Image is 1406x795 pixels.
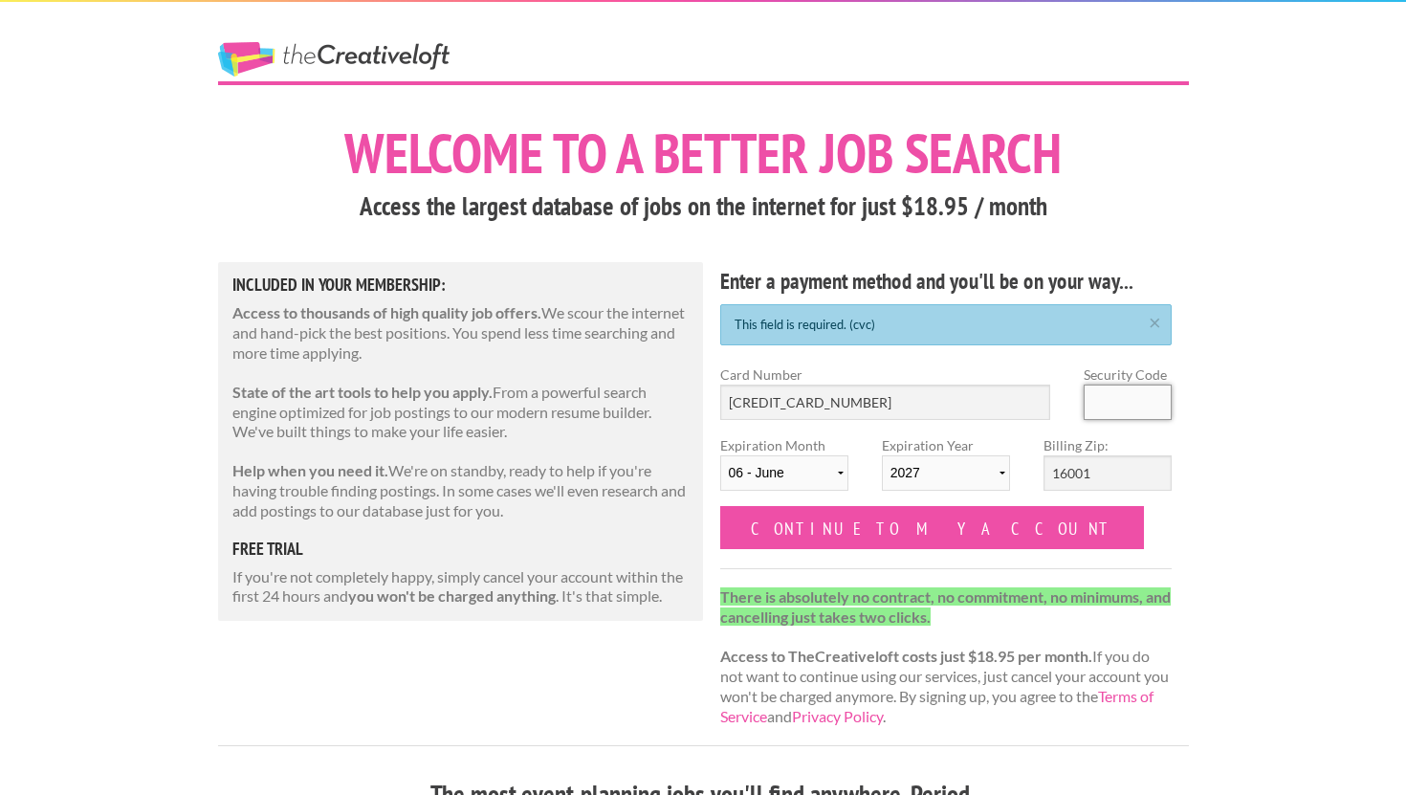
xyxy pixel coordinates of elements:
[232,383,690,442] p: From a powerful search engine optimized for job postings to our modern resume builder. We've buil...
[232,383,493,401] strong: State of the art tools to help you apply.
[348,586,556,605] strong: you won't be charged anything
[232,303,541,321] strong: Access to thousands of high quality job offers.
[1084,364,1172,385] label: Security Code
[720,364,1051,385] label: Card Number
[232,303,690,363] p: We scour the internet and hand-pick the best positions. You spend less time searching and more ti...
[720,687,1153,725] a: Terms of Service
[720,455,848,491] select: Expiration Month
[792,707,883,725] a: Privacy Policy
[882,435,1010,506] label: Expiration Year
[218,125,1189,181] h1: Welcome to a better job search
[218,188,1189,225] h3: Access the largest database of jobs on the internet for just $18.95 / month
[232,276,690,294] h5: Included in Your Membership:
[1143,314,1167,326] a: ×
[720,647,1092,665] strong: Access to TheCreativeloft costs just $18.95 per month.
[232,461,388,479] strong: Help when you need it.
[232,541,690,558] h5: free trial
[218,42,450,77] a: The Creative Loft
[720,587,1173,727] p: If you do not want to continue using our services, just cancel your account you won't be charged ...
[720,266,1173,297] h4: Enter a payment method and you'll be on your way...
[232,567,690,607] p: If you're not completely happy, simply cancel your account within the first 24 hours and . It's t...
[720,435,848,506] label: Expiration Month
[720,506,1145,549] input: Continue to my account
[720,304,1173,345] div: This field is required. (cvc)
[1044,435,1172,455] label: Billing Zip:
[232,461,690,520] p: We're on standby, ready to help if you're having trouble finding postings. In some cases we'll ev...
[720,587,1171,626] strong: There is absolutely no contract, no commitment, no minimums, and cancelling just takes two clicks.
[882,455,1010,491] select: Expiration Year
